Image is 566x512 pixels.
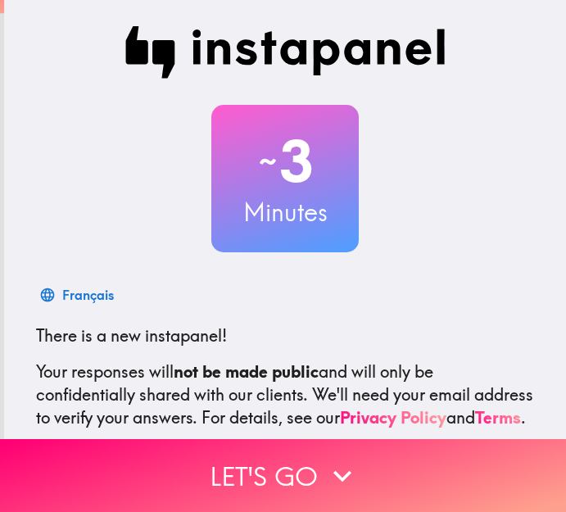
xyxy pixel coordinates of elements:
button: Français [36,279,120,311]
span: ~ [256,137,279,186]
span: There is a new instapanel! [36,325,227,346]
b: not be made public [174,361,319,382]
img: Instapanel [125,26,446,79]
a: Privacy Policy [340,407,446,428]
div: Français [62,283,114,306]
p: Your responses will and will only be confidentially shared with our clients. We'll need your emai... [36,360,534,429]
h2: 3 [211,128,359,195]
h3: Minutes [211,195,359,229]
a: Terms [475,407,521,428]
